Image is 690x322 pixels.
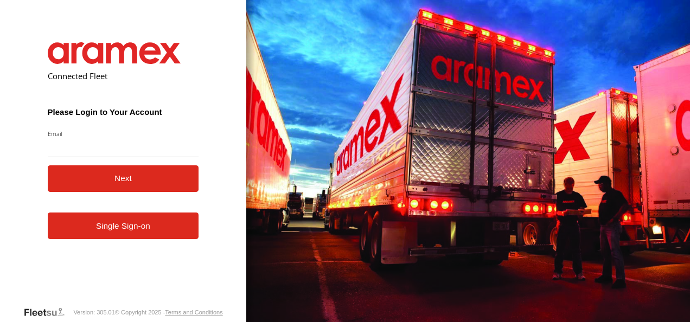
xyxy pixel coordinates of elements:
a: Visit our Website [23,307,73,318]
button: Next [48,165,199,192]
a: Terms and Conditions [165,309,222,315]
img: Aramex [48,42,181,64]
div: © Copyright 2025 - [115,309,223,315]
a: Single Sign-on [48,212,199,239]
h2: Connected Fleet [48,70,199,81]
label: Email [48,130,199,138]
h3: Please Login to Your Account [48,107,199,117]
div: Version: 305.01 [73,309,114,315]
